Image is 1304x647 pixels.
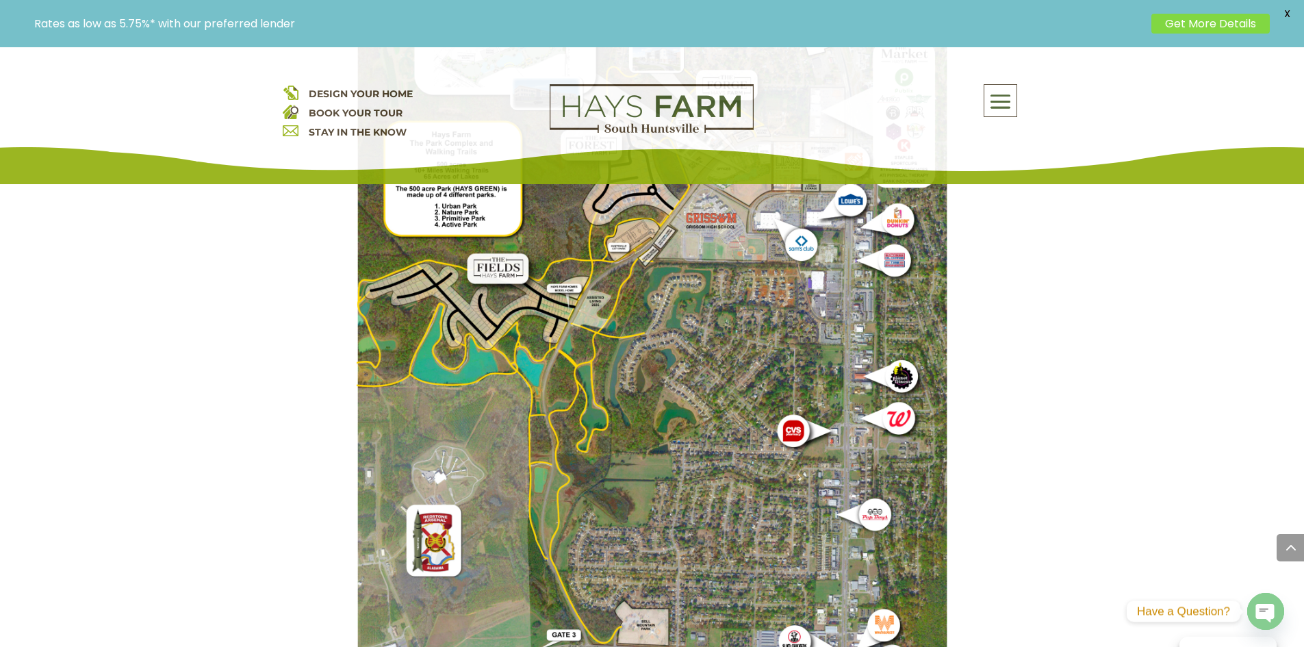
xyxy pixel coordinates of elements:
a: STAY IN THE KNOW [309,126,407,138]
img: Logo [550,84,754,134]
a: Get More Details [1151,14,1270,34]
a: hays farm homes huntsville development [550,124,754,136]
p: Rates as low as 5.75%* with our preferred lender [34,17,1145,30]
a: BOOK YOUR TOUR [309,107,402,119]
img: book your home tour [283,103,298,119]
img: design your home [283,84,298,100]
span: X [1277,3,1297,24]
a: DESIGN YOUR HOME [309,88,413,100]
